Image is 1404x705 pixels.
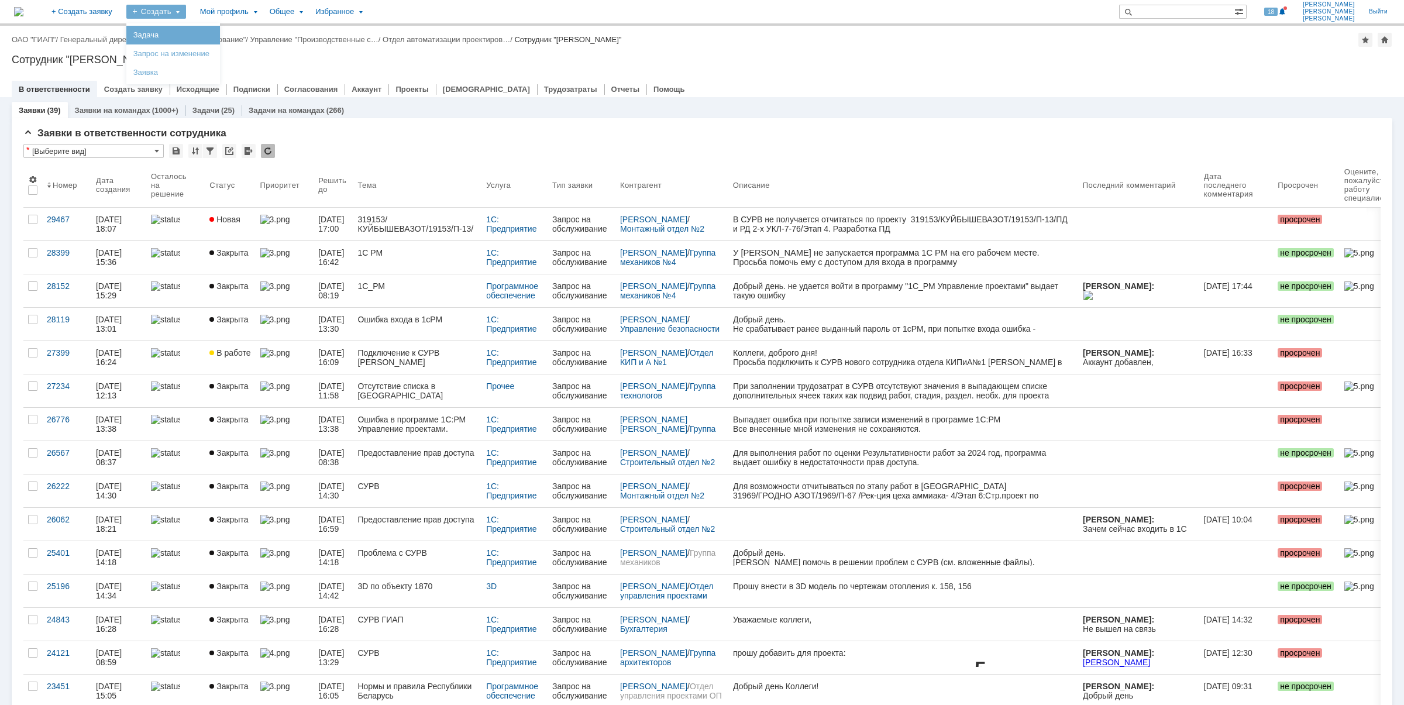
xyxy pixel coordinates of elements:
[318,515,346,534] span: [DATE] 16:59
[314,408,353,441] a: [DATE] 13:38
[314,241,353,274] a: [DATE] 16:42
[256,163,314,208] th: Приоритет
[261,144,275,158] div: Обновлять список
[12,35,56,44] a: ОАО "ГИАП"
[481,163,548,208] th: Услуга
[1273,241,1340,274] a: не просрочен
[552,448,611,467] div: Запрос на обслуживание
[620,215,687,224] a: [PERSON_NAME]
[357,381,477,400] div: Отсутствие списка в [GEOGRAPHIC_DATA]
[1273,508,1340,541] a: просрочен
[395,85,428,94] a: Проекты
[3,19,338,28] img: download
[91,441,146,474] a: [DATE] 08:37
[260,482,290,491] img: 3.png
[1344,482,1374,491] img: 5.png
[205,274,255,307] a: Закрыта
[205,341,255,374] a: В работе
[256,541,314,574] a: 3.png
[91,374,146,407] a: [DATE] 12:13
[260,181,300,190] div: Приоритет
[620,181,662,190] div: Контрагент
[91,308,146,341] a: [DATE] 13:01
[544,85,597,94] a: Трудозатраты
[205,163,255,208] th: Статус
[1303,1,1355,8] span: [PERSON_NAME]
[151,515,180,524] img: statusbar-0 (1).png
[209,515,248,524] span: Закрыта
[19,85,90,94] a: В ответственности
[1278,381,1322,391] span: просрочен
[256,374,314,407] a: 3.png
[256,308,314,341] a: 3.png
[620,458,715,467] a: Строительный отдел №2
[104,85,163,94] a: Создать заявку
[548,474,615,507] a: Запрос на обслуживание
[318,448,346,467] span: [DATE] 08:38
[284,85,338,94] a: Согласования
[47,215,87,224] div: 29467
[314,441,353,474] a: [DATE] 08:38
[314,474,353,507] a: [DATE] 14:30
[548,408,615,441] a: Запрос на обслуживание
[353,408,481,441] a: Ошибка в программе 1С:РМ Управление проектами.
[620,381,718,400] a: Группа технологов
[357,415,477,434] div: Ошибка в программе 1С:РМ Управление проектами.
[3,28,338,37] img: download
[209,248,248,257] span: Закрыта
[146,241,205,274] a: statusbar-100 (1).png
[1278,348,1322,357] span: просрочен
[146,474,205,507] a: statusbar-0 (1).png
[318,415,346,434] span: [DATE] 13:38
[91,408,146,441] a: [DATE] 13:38
[47,482,87,491] div: 26222
[96,348,124,367] div: [DATE] 16:24
[1273,441,1340,474] a: не просрочен
[353,374,481,407] a: Отсутствие списка в [GEOGRAPHIC_DATA]
[209,415,248,424] span: Закрыта
[151,482,180,491] img: statusbar-0 (1).png
[620,348,715,367] a: Отдел КИП и А №1
[1273,374,1340,407] a: просрочен
[1278,415,1322,424] span: просрочен
[620,448,687,458] a: [PERSON_NAME]
[548,241,615,274] a: Запрос на обслуживание
[96,381,124,400] div: [DATE] 12:13
[91,541,146,574] a: [DATE] 14:18
[357,515,477,524] div: Предоставление прав доступа
[314,308,353,341] a: [DATE] 13:30
[620,381,687,391] a: [PERSON_NAME]
[3,84,338,94] img: download
[205,441,255,474] a: Закрыта
[548,163,615,208] th: Тип заявки
[552,381,611,400] div: Запрос на обслуживание
[620,482,687,491] a: [PERSON_NAME]
[552,348,611,367] div: Запрос на обслуживание
[486,482,536,500] a: 1С: Предприятие
[42,374,91,407] a: 27234
[256,274,314,307] a: 3.png
[318,248,346,267] span: [DATE] 16:42
[552,415,611,434] div: Запрос на обслуживание
[620,524,715,534] a: Строительный отдел №2
[129,66,218,80] a: Заявка
[620,324,720,333] a: Управление безопасности
[353,541,481,574] a: Проблема с СУРВ
[357,215,477,233] div: 319153/КУЙБЫШЕВАЗОТ/19153/П-13/ПД и РД 2-х УКЛ-7-76/Этап 4. Разработка ПД
[548,274,615,307] a: Запрос на обслуживание
[260,415,290,424] img: 3.png
[146,274,205,307] a: statusbar-100 (1).png
[486,415,536,434] a: 1С: Предприятие
[1204,515,1252,524] div: [DATE] 10:04
[548,441,615,474] a: Запрос на обслуживание
[318,281,346,300] span: [DATE] 08:19
[42,308,91,341] a: 28119
[1273,341,1340,374] a: просрочен
[146,208,205,240] a: statusbar-0 (1).png
[151,415,180,424] img: statusbar-0 (1).png
[318,482,346,500] span: [DATE] 14:30
[205,308,255,341] a: Закрыта
[314,341,353,374] a: [DATE] 16:09
[151,381,180,391] img: statusbar-0 (1).png
[1273,308,1340,341] a: не просрочен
